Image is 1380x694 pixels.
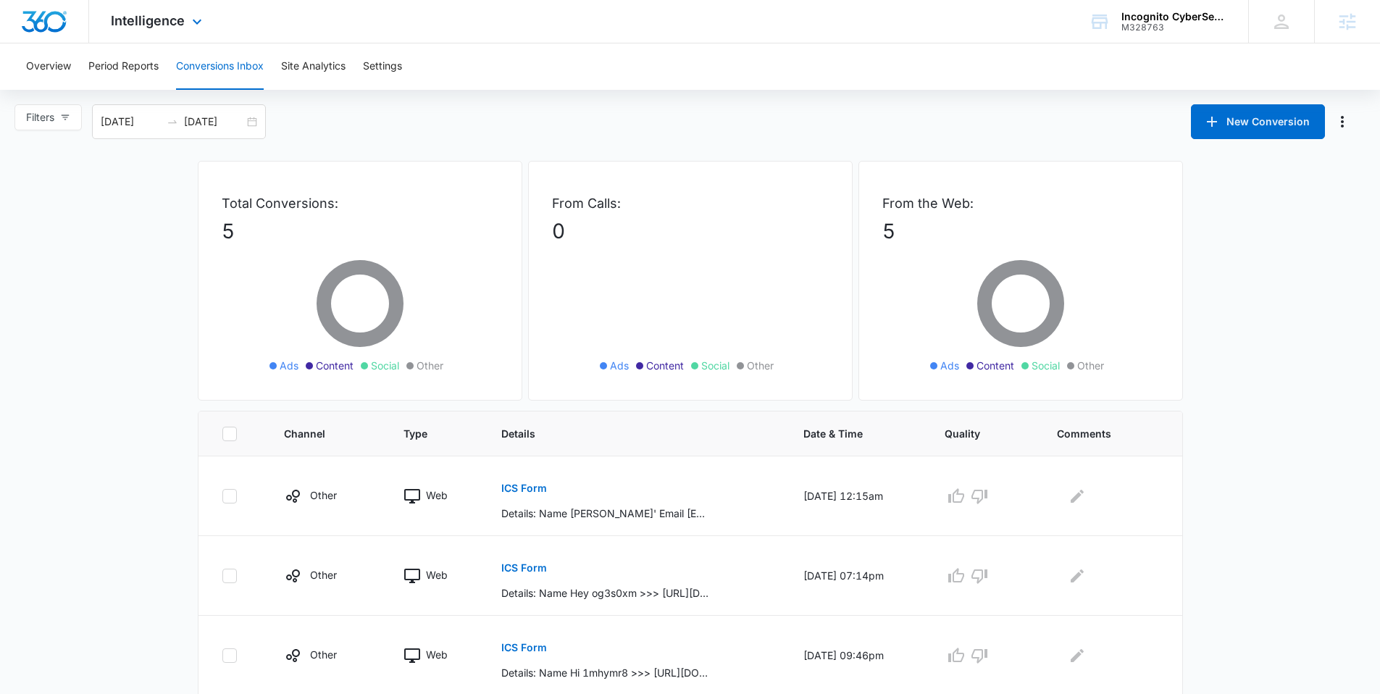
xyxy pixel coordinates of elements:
span: Social [1032,358,1060,373]
div: Keywords by Traffic [160,85,244,95]
button: ICS Form [501,551,547,585]
span: Other [747,358,774,373]
div: account name [1121,11,1227,22]
button: Period Reports [88,43,159,90]
div: account id [1121,22,1227,33]
span: to [167,116,178,127]
p: Other [310,567,337,582]
span: Channel [284,426,348,441]
img: tab_keywords_by_traffic_grey.svg [144,84,156,96]
button: Edit Comments [1066,485,1089,508]
input: End date [184,114,244,130]
span: Ads [610,358,629,373]
p: ICS Form [501,643,547,653]
img: website_grey.svg [23,38,35,49]
button: ICS Form [501,471,547,506]
div: Domain: [DOMAIN_NAME] [38,38,159,49]
p: From Calls: [552,193,829,213]
span: Ads [940,358,959,373]
span: Filters [26,109,54,125]
span: Intelligence [111,13,185,28]
input: Start date [101,114,161,130]
p: Web [426,488,448,503]
p: 5 [222,216,498,246]
button: Site Analytics [281,43,346,90]
td: [DATE] 12:15am [786,456,927,536]
button: Conversions Inbox [176,43,264,90]
button: Filters [14,104,82,130]
td: [DATE] 07:14pm [786,536,927,616]
span: Ads [280,358,298,373]
img: tab_domain_overview_orange.svg [39,84,51,96]
span: Content [977,358,1014,373]
span: Quality [945,426,1001,441]
span: Date & Time [803,426,889,441]
p: 5 [882,216,1159,246]
button: New Conversion [1191,104,1325,139]
span: Details [501,426,748,441]
img: logo_orange.svg [23,23,35,35]
span: Content [646,358,684,373]
span: Other [417,358,443,373]
p: From the Web: [882,193,1159,213]
span: Other [1077,358,1104,373]
p: Details: Name Hi 1mhymr8 >>> [URL][DOMAIN_NAME] #Lolllukazzzur333 <<< 98270958 Email [EMAIL_ADDRE... [501,665,712,680]
p: Details: Name Hey og3s0xm >>> [URL][DOMAIN_NAME] #Lolllukazzzur333 <<< 11342428 Email [EMAIL_ADDR... [501,585,712,601]
span: Content [316,358,354,373]
span: Social [371,358,399,373]
p: Total Conversions: [222,193,498,213]
p: Web [426,647,448,662]
button: Edit Comments [1066,644,1089,667]
button: Edit Comments [1066,564,1089,588]
p: 0 [552,216,829,246]
span: Type [403,426,446,441]
button: Overview [26,43,71,90]
p: ICS Form [501,483,547,493]
span: Comments [1057,426,1138,441]
p: Other [310,647,337,662]
div: Domain Overview [55,85,130,95]
button: Manage Numbers [1331,110,1354,133]
span: swap-right [167,116,178,127]
button: ICS Form [501,630,547,665]
button: Settings [363,43,402,90]
span: Social [701,358,729,373]
p: Details: Name [PERSON_NAME]' Email [EMAIL_ADDRESS][DOMAIN_NAME] Business Name B. S. of The H. B. ... [501,506,712,521]
p: ICS Form [501,563,547,573]
p: Web [426,567,448,582]
p: Other [310,488,337,503]
div: v 4.0.25 [41,23,71,35]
